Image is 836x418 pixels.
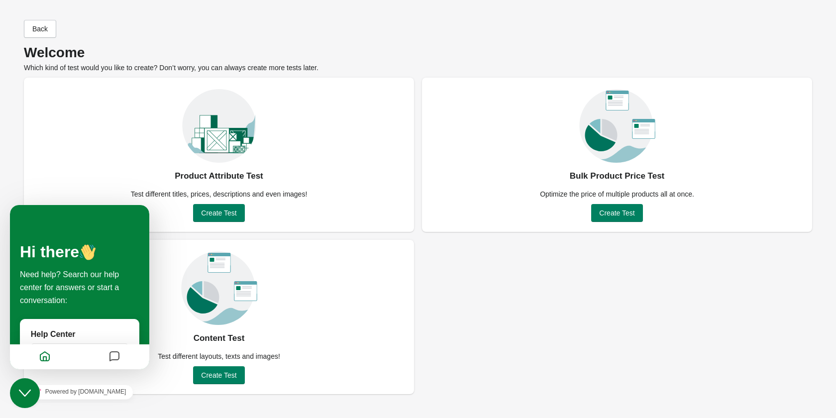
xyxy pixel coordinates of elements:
[201,209,236,217] span: Create Test
[10,378,42,408] iframe: chat widget
[591,204,642,222] button: Create Test
[10,205,149,369] iframe: chat widget
[534,189,700,199] div: Optimize the price of multiple products all at once.
[193,204,244,222] button: Create Test
[152,351,286,361] div: Test different layouts, texts and images!
[10,381,149,403] iframe: chat widget
[193,366,244,384] button: Create Test
[599,209,634,217] span: Create Test
[32,25,48,33] span: Back
[125,189,313,199] div: Test different titles, prices, descriptions and even images!
[570,168,665,184] div: Bulk Product Price Test
[24,20,56,38] button: Back
[201,371,236,379] span: Create Test
[175,168,263,184] div: Product Attribute Test
[194,330,245,346] div: Content Test
[24,48,812,73] div: Which kind of test would you like to create? Don’t worry, you can always create more tests later.
[24,48,812,58] p: Welcome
